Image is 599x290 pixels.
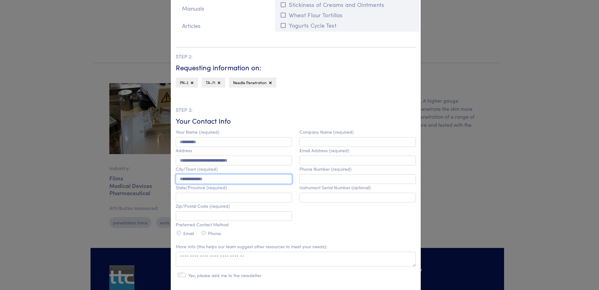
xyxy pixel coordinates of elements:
[299,185,371,190] label: Instrument Serial Number (optional)
[279,10,416,20] button: Wheat Flour Tortillas
[208,231,221,236] label: Phone
[176,129,219,135] label: Your Name (required)
[176,203,230,209] label: Zip/Postal Code (required)
[188,273,261,278] label: Yes, please add me to the newsletter
[176,106,416,114] p: STEP 3:
[176,244,327,249] label: More Info (this helps our team suggest other resources to meet your needs):
[176,20,271,32] p: Articles
[176,222,229,227] label: Preferred Contact Method
[279,31,416,41] button: Toothpaste - Tarter Control Gel
[299,129,354,135] label: Company Name (required)
[176,166,218,172] label: City/Town (required)
[233,80,267,85] span: Needle Penetration
[299,148,349,153] label: Email Address (required)
[183,231,194,236] label: Email
[180,80,188,85] span: PN-2
[279,20,416,30] button: Yogurts Cycle Test
[176,52,416,61] p: STEP 2:
[299,166,352,172] label: Phone Number (required)
[176,148,192,153] label: Address
[176,3,271,15] p: Manuals
[206,80,215,85] span: TA-71
[176,185,227,190] label: State/Province (required)
[176,63,416,72] h6: Requesting information on:
[176,116,416,126] h6: Your Contact Info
